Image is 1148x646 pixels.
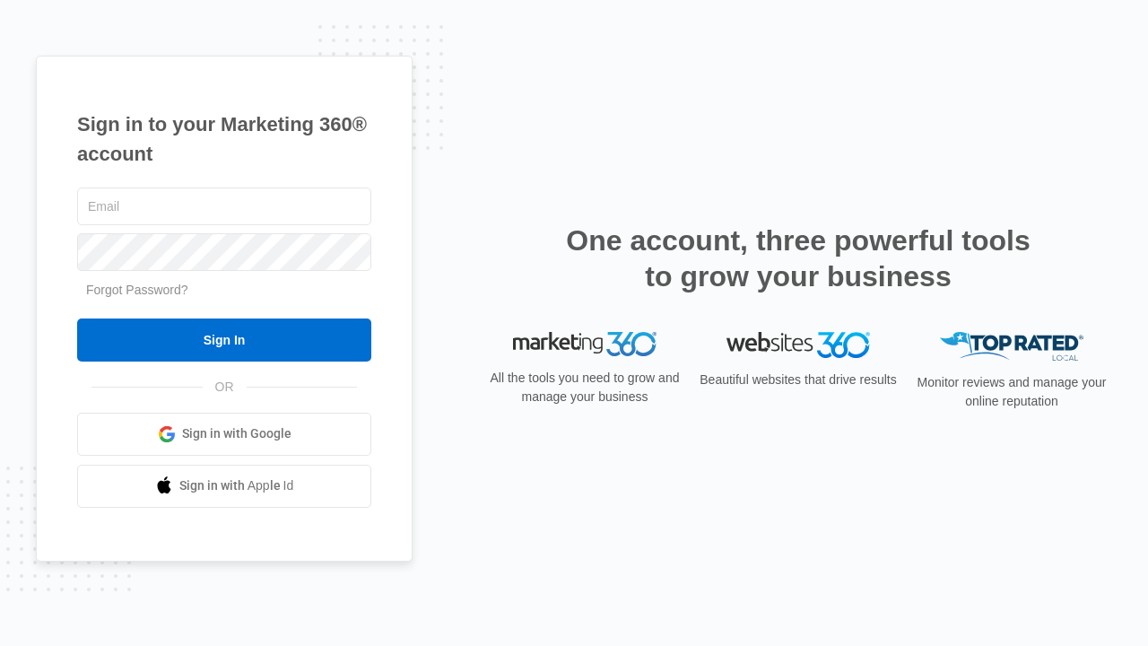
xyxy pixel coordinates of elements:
[182,424,291,443] span: Sign in with Google
[86,283,188,297] a: Forgot Password?
[484,369,685,406] p: All the tools you need to grow and manage your business
[698,371,899,389] p: Beautiful websites that drive results
[77,413,371,456] a: Sign in with Google
[179,476,294,495] span: Sign in with Apple Id
[77,188,371,225] input: Email
[940,332,1083,362] img: Top Rated Local
[513,332,657,357] img: Marketing 360
[77,109,371,169] h1: Sign in to your Marketing 360® account
[77,319,371,362] input: Sign In
[77,465,371,508] a: Sign in with Apple Id
[203,378,247,397] span: OR
[911,373,1112,411] p: Monitor reviews and manage your online reputation
[726,332,870,358] img: Websites 360
[561,223,1036,294] h2: One account, three powerful tools to grow your business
